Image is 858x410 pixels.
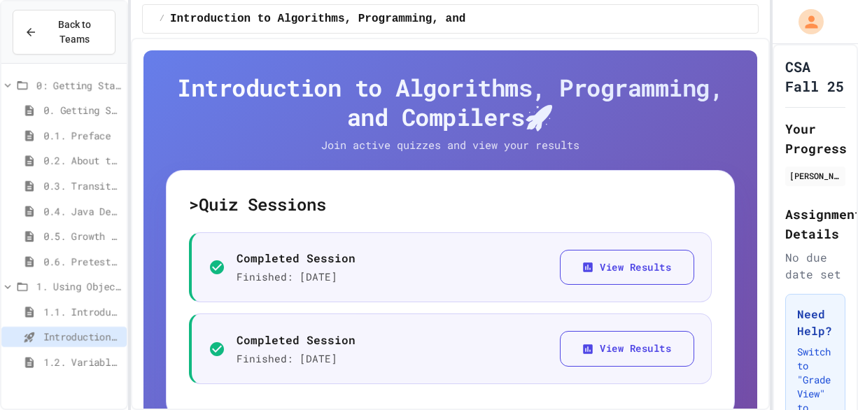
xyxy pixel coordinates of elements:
[43,330,121,344] span: Introduction to Algorithms, Programming, and Compilers
[160,13,164,24] span: /
[785,119,845,158] h2: Your Progress
[170,10,533,27] span: Introduction to Algorithms, Programming, and Compilers
[43,128,121,143] span: 0.1. Preface
[560,331,694,367] button: View Results
[293,137,607,153] p: Join active quizzes and view your results
[36,279,121,294] span: 1. Using Objects and Methods
[797,306,834,339] h3: Need Help?
[784,6,827,38] div: My Account
[237,250,356,267] p: Completed Session
[560,250,694,285] button: View Results
[43,204,121,218] span: 0.4. Java Development Environments
[43,254,121,269] span: 0.6. Pretest for the AP CSA Exam
[789,169,841,182] div: [PERSON_NAME]
[237,269,356,285] p: Finished: [DATE]
[36,78,121,92] span: 0: Getting Started
[43,355,121,369] span: 1.2. Variables and Data Types
[785,57,845,96] h1: CSA Fall 25
[785,249,845,283] div: No due date set
[166,73,736,132] h4: Introduction to Algorithms, Programming, and Compilers 🚀
[237,351,356,367] p: Finished: [DATE]
[43,178,121,193] span: 0.3. Transitioning from AP CSP to AP CSA
[237,332,356,348] p: Completed Session
[785,204,845,243] h2: Assignment Details
[189,193,712,215] h5: > Quiz Sessions
[45,17,104,47] span: Back to Teams
[13,10,115,55] button: Back to Teams
[43,103,121,118] span: 0. Getting Started
[43,229,121,243] span: 0.5. Growth Mindset and Pair Programming
[43,304,121,319] span: 1.1. Introduction to Algorithms, Programming, and Compilers
[43,153,121,168] span: 0.2. About the AP CSA Exam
